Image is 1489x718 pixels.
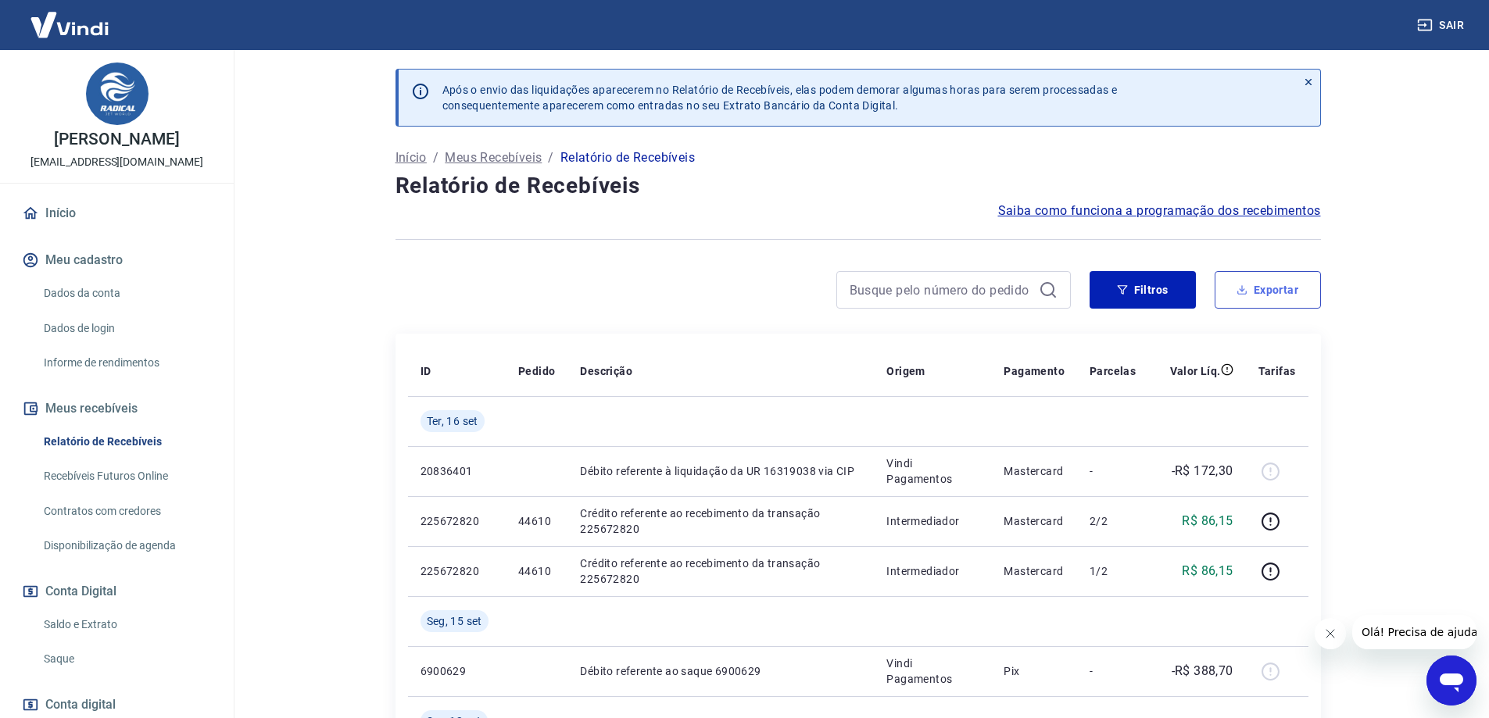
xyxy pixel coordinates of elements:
[38,426,215,458] a: Relatório de Recebíveis
[580,363,632,379] p: Descrição
[998,202,1321,220] a: Saiba como funciona a programação dos recebimentos
[19,574,215,609] button: Conta Digital
[427,613,482,629] span: Seg, 15 set
[548,148,553,167] p: /
[9,11,131,23] span: Olá! Precisa de ajuda?
[1004,363,1065,379] p: Pagamento
[38,277,215,309] a: Dados da conta
[1090,663,1136,679] p: -
[1315,618,1346,649] iframe: Fechar mensagem
[1426,655,1476,705] iframe: Botão para abrir a janela de mensagens
[1215,271,1321,309] button: Exportar
[1090,363,1136,379] p: Parcelas
[886,563,979,579] p: Intermediador
[580,663,861,679] p: Débito referente ao saque 6900629
[1172,662,1233,680] p: -R$ 388,70
[1004,513,1065,529] p: Mastercard
[38,643,215,675] a: Saque
[396,170,1321,202] h4: Relatório de Recebíveis
[442,82,1118,113] p: Após o envio das liquidações aparecerem no Relatório de Recebíveis, elas podem demorar algumas ho...
[396,148,427,167] a: Início
[421,563,493,579] p: 225672820
[421,513,493,529] p: 225672820
[580,463,861,479] p: Débito referente à liquidação da UR 16319038 via CIP
[518,563,555,579] p: 44610
[886,455,979,487] p: Vindi Pagamentos
[518,513,555,529] p: 44610
[38,460,215,492] a: Recebíveis Futuros Online
[1090,463,1136,479] p: -
[427,413,478,429] span: Ter, 16 set
[54,131,179,148] p: [PERSON_NAME]
[1090,563,1136,579] p: 1/2
[30,154,203,170] p: [EMAIL_ADDRESS][DOMAIN_NAME]
[1090,513,1136,529] p: 2/2
[19,391,215,426] button: Meus recebíveis
[421,463,493,479] p: 20836401
[580,555,861,587] p: Crédito referente ao recebimento da transação 225672820
[1004,463,1065,479] p: Mastercard
[1090,271,1196,309] button: Filtros
[850,278,1033,302] input: Busque pelo número do pedido
[19,243,215,277] button: Meu cadastro
[19,196,215,230] a: Início
[38,495,215,527] a: Contratos com credores
[421,363,431,379] p: ID
[1172,462,1233,480] p: -R$ 172,30
[19,1,120,48] img: Vindi
[1352,615,1476,649] iframe: Mensagem da empresa
[38,530,215,562] a: Disponibilização de agenda
[518,363,555,379] p: Pedido
[886,363,925,379] p: Origem
[1182,562,1233,580] p: R$ 86,15
[1182,512,1233,530] p: R$ 86,15
[560,148,695,167] p: Relatório de Recebíveis
[886,513,979,529] p: Intermediador
[1004,663,1065,679] p: Pix
[38,347,215,379] a: Informe de rendimentos
[1258,363,1296,379] p: Tarifas
[45,694,116,716] span: Conta digital
[1004,563,1065,579] p: Mastercard
[86,63,149,125] img: 390d95a4-0b2f-43fe-8fa0-e43eda86bb40.jpeg
[421,663,493,679] p: 6900629
[445,148,542,167] a: Meus Recebíveis
[1170,363,1221,379] p: Valor Líq.
[38,609,215,641] a: Saldo e Extrato
[1414,11,1470,40] button: Sair
[433,148,438,167] p: /
[580,505,861,537] p: Crédito referente ao recebimento da transação 225672820
[886,655,979,687] p: Vindi Pagamentos
[38,313,215,345] a: Dados de login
